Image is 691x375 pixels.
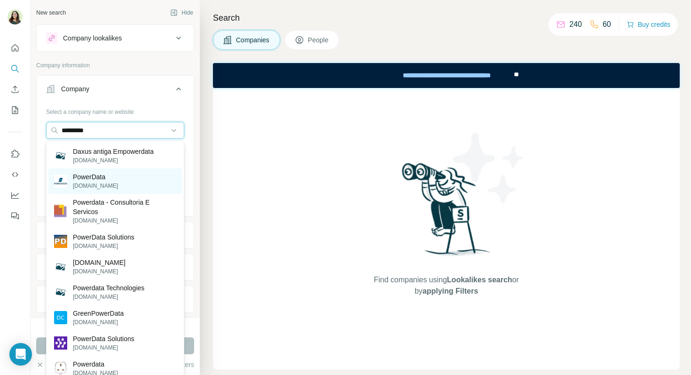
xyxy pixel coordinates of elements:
p: Powerdata Technologies [73,283,144,293]
button: Dashboard [8,187,23,204]
button: Search [8,60,23,77]
img: Surfe Illustration - Stars [447,126,531,210]
img: GreenPowerData [54,311,67,324]
img: Powerdata Technologies [54,286,67,299]
div: Company lookalikes [63,33,122,43]
button: Feedback [8,207,23,224]
span: Companies [236,35,270,45]
p: PowerData Solutions [73,334,134,343]
button: Buy credits [627,18,670,31]
span: Lookalikes search [447,276,512,284]
p: 240 [569,19,582,30]
div: Company [61,84,89,94]
img: PowerData Solutions [54,336,67,350]
img: Powerdata [54,362,67,375]
img: PowerData [54,175,67,188]
p: [DOMAIN_NAME] [73,156,154,165]
button: Company [37,78,194,104]
p: [DOMAIN_NAME] [73,258,126,267]
img: Daxus antiga Empowerdata [54,149,67,162]
img: Avatar [8,9,23,24]
img: Surfe Illustration - Woman searching with binoculars [398,160,495,265]
p: [DOMAIN_NAME] [73,343,134,352]
button: Use Surfe API [8,166,23,183]
p: GreenPowerData [73,309,124,318]
p: [DOMAIN_NAME] [73,216,176,225]
button: Hide [164,6,200,20]
div: Open Intercom Messenger [9,343,32,366]
h4: Search [213,11,680,24]
div: Select a company name or website [46,104,184,116]
p: Company information [36,61,194,70]
span: People [308,35,330,45]
p: [DOMAIN_NAME] [73,242,134,250]
span: Find companies using or by [371,274,521,297]
img: PowerData Solutions [54,235,67,248]
button: Clear [36,360,63,369]
span: applying Filters [423,287,478,295]
button: Use Surfe on LinkedIn [8,145,23,162]
button: HQ location [37,256,194,279]
p: [DOMAIN_NAME] [73,267,126,276]
div: New search [36,8,66,17]
p: Powerdata [73,359,118,369]
button: Quick start [8,40,23,56]
p: [DOMAIN_NAME] [73,182,118,190]
iframe: Banner [213,63,680,88]
button: Industry [37,224,194,247]
p: [DOMAIN_NAME] [73,318,124,327]
img: powerdata.us [54,260,67,273]
p: 60 [603,19,611,30]
p: Daxus antiga Empowerdata [73,147,154,156]
p: [DOMAIN_NAME] [73,293,144,301]
button: My lists [8,102,23,119]
button: Company lookalikes [37,27,194,49]
button: Enrich CSV [8,81,23,98]
p: PowerData [73,172,118,182]
p: PowerData Solutions [73,232,134,242]
img: Powerdata - Consultoria E Servicos [54,205,67,218]
button: Annual revenue ($) [37,288,194,311]
p: Powerdata - Consultoria E Servicos [73,198,176,216]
